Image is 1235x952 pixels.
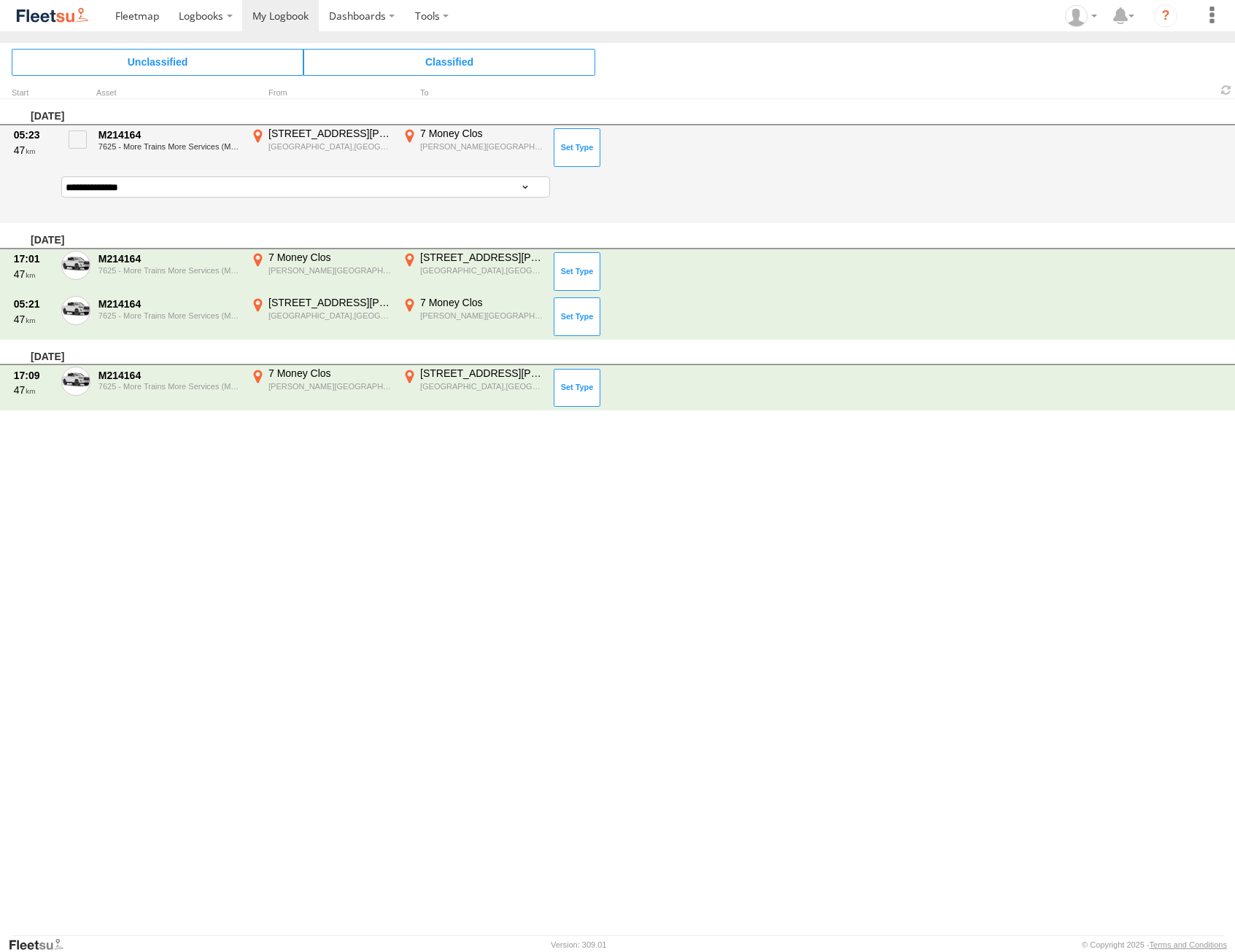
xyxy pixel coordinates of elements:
[420,251,543,264] div: [STREET_ADDRESS][PERSON_NAME]
[268,296,392,309] div: [STREET_ADDRESS][PERSON_NAME]
[14,383,53,397] div: 47
[268,311,392,321] div: [GEOGRAPHIC_DATA],[GEOGRAPHIC_DATA]
[554,297,600,335] button: Click to Set
[14,128,53,141] div: 05:23
[98,252,240,265] div: M214164
[420,381,543,391] div: [GEOGRAPHIC_DATA],[GEOGRAPHIC_DATA]
[14,369,53,382] div: 17:09
[551,940,606,949] div: Version: 309.01
[268,265,392,276] div: [PERSON_NAME][GEOGRAPHIC_DATA][PERSON_NAME],[GEOGRAPHIC_DATA]
[420,367,543,380] div: [STREET_ADDRESS][PERSON_NAME]
[98,311,240,320] div: 7625 - More Trains More Services (MTMS)
[400,367,546,409] label: Click to View Event Location
[14,252,53,265] div: 17:01
[98,128,240,141] div: M214164
[12,90,55,97] div: Click to Sort
[248,296,394,338] label: Click to View Event Location
[98,266,240,275] div: 7625 - More Trains More Services (MTMS)
[400,127,546,169] label: Click to View Event Location
[400,251,546,293] label: Click to View Event Location
[420,265,543,276] div: [GEOGRAPHIC_DATA],[GEOGRAPHIC_DATA]
[14,144,53,157] div: 47
[98,142,240,151] div: 7625 - More Trains More Services (MTMS)
[14,313,53,326] div: 47
[248,251,394,293] label: Click to View Event Location
[14,297,53,311] div: 05:21
[98,382,240,391] div: 7625 - More Trains More Services (MTMS)
[1217,83,1235,97] span: Refresh
[14,268,53,281] div: 47
[1154,4,1177,28] i: ?
[1060,5,1102,27] div: Ross McLoughlin
[248,127,394,169] label: Click to View Event Location
[1082,940,1227,949] div: © Copyright 2025 -
[303,49,595,75] span: Click to view Classified Trips
[1150,940,1227,949] a: Terms and Conditions
[248,90,394,97] div: From
[400,296,546,338] label: Click to View Event Location
[268,381,392,391] div: [PERSON_NAME][GEOGRAPHIC_DATA][PERSON_NAME],[GEOGRAPHIC_DATA]
[98,369,240,382] div: M214164
[268,251,392,264] div: 7 Money Clos
[268,127,392,140] div: [STREET_ADDRESS][PERSON_NAME]
[248,367,394,409] label: Click to View Event Location
[268,367,392,380] div: 7 Money Clos
[8,937,75,952] a: Visit our Website
[268,141,392,152] div: [GEOGRAPHIC_DATA],[GEOGRAPHIC_DATA]
[420,311,543,321] div: [PERSON_NAME][GEOGRAPHIC_DATA][PERSON_NAME],[GEOGRAPHIC_DATA]
[420,127,543,140] div: 7 Money Clos
[96,90,242,97] div: Asset
[554,252,600,290] button: Click to Set
[420,296,543,309] div: 7 Money Clos
[98,297,240,311] div: M214164
[400,90,546,97] div: To
[554,128,600,166] button: Click to Set
[420,141,543,152] div: [PERSON_NAME][GEOGRAPHIC_DATA][PERSON_NAME],[GEOGRAPHIC_DATA]
[554,369,600,407] button: Click to Set
[15,6,90,26] img: fleetsu-logo-horizontal.svg
[12,49,303,75] span: Click to view Unclassified Trips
